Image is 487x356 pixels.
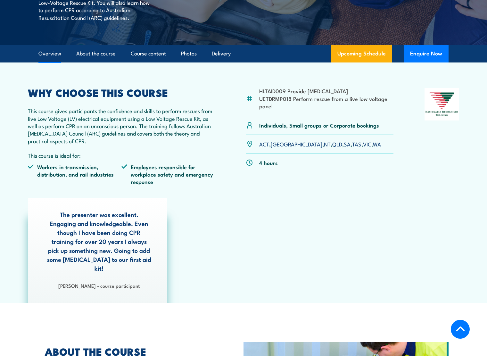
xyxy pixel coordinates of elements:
[181,45,197,62] a: Photos
[425,88,459,120] img: Nationally Recognised Training logo.
[259,121,379,129] p: Individuals, Small groups or Corporate bookings
[259,140,269,148] a: ACT
[331,45,392,62] a: Upcoming Schedule
[47,210,151,273] p: The presenter was excellent. Engaging and knowledgeable. Even though I have been doing CPR traini...
[324,140,331,148] a: NT
[212,45,231,62] a: Delivery
[344,140,351,148] a: SA
[259,95,393,110] li: UETDRMP018 Perform rescue from a live low voltage panel
[38,45,61,62] a: Overview
[259,159,278,166] p: 4 hours
[28,163,121,186] li: Workers in transmission, distribution, and rail industries
[131,45,166,62] a: Course content
[259,140,381,148] p: , , , , , , ,
[363,140,371,148] a: VIC
[332,140,342,148] a: QLD
[352,140,361,148] a: TAS
[271,140,322,148] a: [GEOGRAPHIC_DATA]
[45,347,214,356] h2: ABOUT THE COURSE
[373,140,381,148] a: WA
[28,152,215,159] p: This course is ideal for:
[28,88,215,97] h2: WHY CHOOSE THIS COURSE
[58,282,140,289] strong: [PERSON_NAME] - course participant
[28,107,215,145] p: This course gives participants the confidence and skills to perform rescues from live Low Voltage...
[121,163,215,186] li: Employees responsible for workplace safety and emergency response
[76,45,116,62] a: About the course
[404,45,449,62] button: Enquire Now
[259,87,393,95] li: HLTAID009 Provide [MEDICAL_DATA]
